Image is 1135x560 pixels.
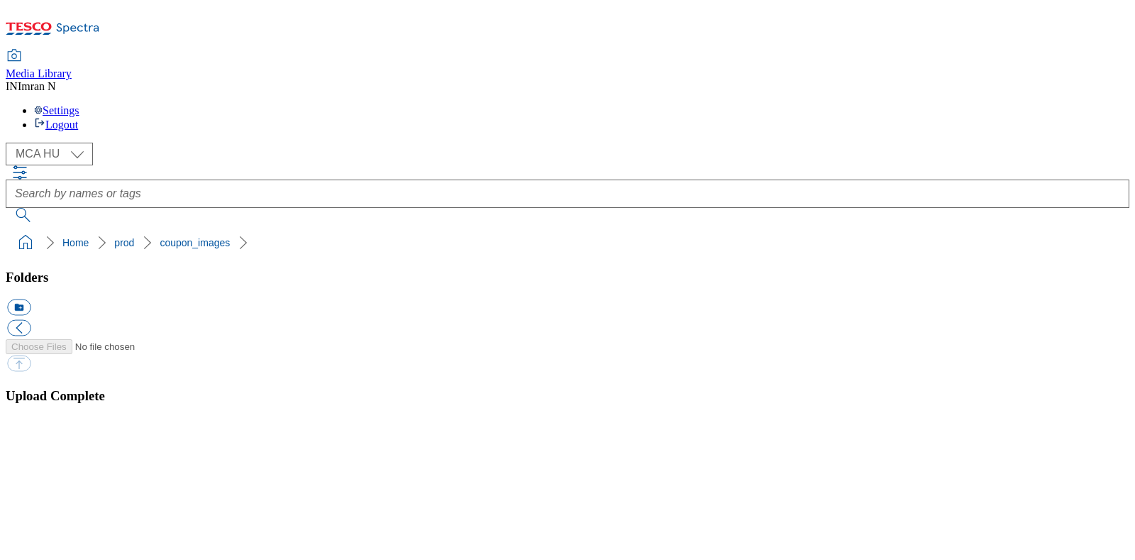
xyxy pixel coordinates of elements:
a: coupon_images [160,237,230,248]
h3: Upload Complete [6,388,1129,404]
a: Logout [34,119,78,131]
a: Settings [34,104,79,116]
a: Media Library [6,50,72,80]
a: Home [62,237,89,248]
span: IN [6,80,18,92]
h3: Folders [6,270,1129,285]
input: Search by names or tags [6,180,1129,208]
span: Imran N [18,80,56,92]
span: Media Library [6,67,72,79]
nav: breadcrumb [6,229,1129,256]
a: home [14,231,37,254]
a: prod [114,237,134,248]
